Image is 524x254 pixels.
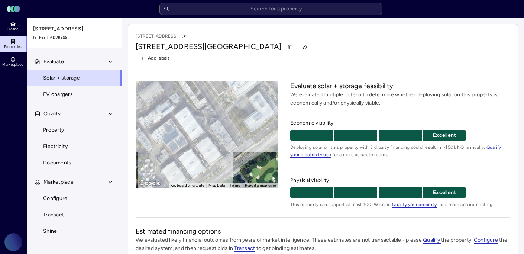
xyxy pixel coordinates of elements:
a: EV chargers [27,86,122,103]
img: Google [138,179,162,188]
span: Documents [43,159,71,167]
button: Marketplace [27,174,122,190]
span: Electricity [43,142,68,151]
span: Properties [4,45,22,49]
a: Qualify your electricity use [290,145,501,157]
button: Qualify [27,106,122,122]
span: Economic viability [290,119,510,127]
a: Transact [234,245,255,251]
button: Evaluate [27,54,122,70]
span: EV chargers [43,90,73,99]
p: We evaluated likely financial outcomes from years of market intelligence. These estimates are not... [136,236,510,253]
a: Configure [27,190,122,207]
span: [STREET_ADDRESS] [33,25,116,33]
button: Map Data [208,183,225,188]
span: [STREET_ADDRESS] [33,35,116,41]
a: Terms (opens in new tab) [229,183,240,187]
a: Shine [27,223,122,239]
span: Marketplace [2,62,23,67]
span: Physical viability [290,176,510,184]
span: Marketplace [43,178,74,186]
a: Open this area in Google Maps (opens a new window) [138,179,162,188]
span: Transact [43,211,64,219]
a: Solar + storage [27,70,122,86]
h2: Evaluate solar + storage feasibility [290,81,510,91]
span: Property [43,126,64,134]
p: Excellent [423,131,466,139]
span: Solar + storage [43,74,80,82]
a: Documents [27,155,122,171]
a: Qualify [423,237,441,243]
span: Deploying solar on this property with 3rd party financing could result in >$50k NOI annually. for... [290,144,510,158]
span: This property can support at least 100kW solar. for a more accurate rating. [290,201,510,208]
span: Home [7,27,18,31]
p: Excellent [423,189,466,197]
span: Qualify [43,110,61,118]
a: Configure [474,237,498,243]
a: Report a map error [245,183,276,187]
button: Add labels [136,53,175,63]
input: Search for a property [159,3,382,15]
span: Evaluate [43,58,64,66]
h2: Estimated financing options [136,226,510,236]
a: Electricity [27,138,122,155]
span: Shine [43,227,57,235]
span: Configure [43,194,67,203]
a: Property [27,122,122,138]
span: [STREET_ADDRESS] [136,42,204,51]
p: [STREET_ADDRESS] [136,32,189,41]
button: Keyboard shortcuts [171,183,204,188]
a: Qualify your property [392,202,437,207]
a: Transact [27,207,122,223]
span: [GEOGRAPHIC_DATA] [204,42,281,51]
span: Add labels [148,54,170,62]
p: We evaluated multiple criteria to determine whether deploying solar on this property is economica... [290,91,510,107]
